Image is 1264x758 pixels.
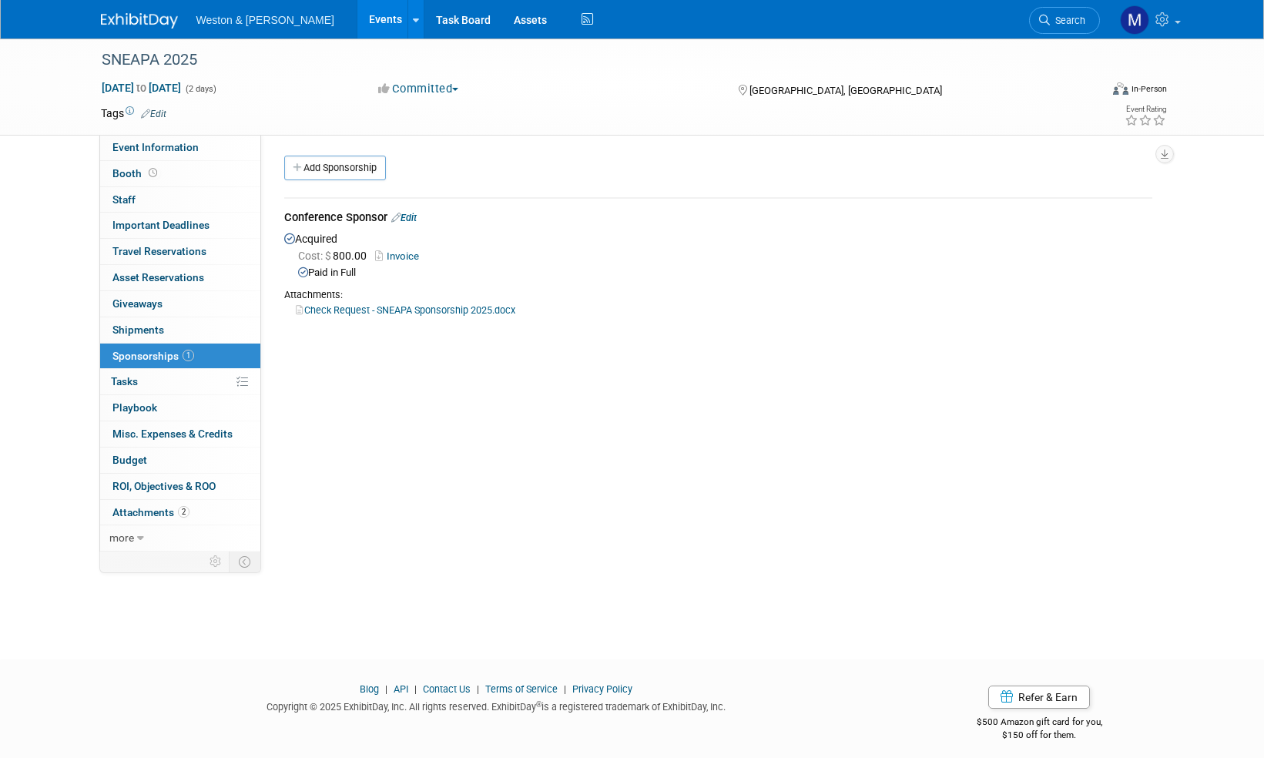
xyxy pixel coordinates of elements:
[485,683,558,695] a: Terms of Service
[112,401,157,414] span: Playbook
[411,683,421,695] span: |
[112,297,163,310] span: Giveaways
[1029,7,1100,34] a: Search
[749,85,942,96] span: [GEOGRAPHIC_DATA], [GEOGRAPHIC_DATA]
[112,428,233,440] span: Misc. Expenses & Credits
[101,81,182,95] span: [DATE] [DATE]
[100,265,260,290] a: Asset Reservations
[298,266,1152,280] div: Paid in Full
[100,317,260,343] a: Shipments
[96,46,1077,74] div: SNEAPA 2025
[100,291,260,317] a: Giveaways
[1131,83,1167,95] div: In-Person
[100,187,260,213] a: Staff
[373,81,464,97] button: Committed
[112,480,216,492] span: ROI, Objectives & ROO
[112,506,189,518] span: Attachments
[536,700,541,709] sup: ®
[196,14,334,26] span: Weston & [PERSON_NAME]
[112,219,210,231] span: Important Deadlines
[100,369,260,394] a: Tasks
[100,344,260,369] a: Sponsorships1
[141,109,166,119] a: Edit
[100,474,260,499] a: ROI, Objectives & ROO
[1120,5,1149,35] img: Mary Ann Trujillo
[360,683,379,695] a: Blog
[184,84,216,94] span: (2 days)
[915,729,1164,742] div: $150 off for them.
[112,245,206,257] span: Travel Reservations
[100,395,260,421] a: Playbook
[101,13,178,29] img: ExhibitDay
[112,454,147,466] span: Budget
[284,288,1152,302] div: Attachments:
[229,552,260,572] td: Toggle Event Tabs
[915,706,1164,741] div: $500 Amazon gift card for you,
[391,212,417,223] a: Edit
[1050,15,1085,26] span: Search
[100,500,260,525] a: Attachments2
[100,448,260,473] a: Budget
[284,229,1152,317] div: Acquired
[1113,82,1128,95] img: Format-Inperson.png
[112,324,164,336] span: Shipments
[572,683,632,695] a: Privacy Policy
[112,193,136,206] span: Staff
[100,239,260,264] a: Travel Reservations
[100,421,260,447] a: Misc. Expenses & Credits
[1125,106,1166,113] div: Event Rating
[183,350,194,361] span: 1
[101,106,166,121] td: Tags
[100,135,260,160] a: Event Information
[1009,80,1168,103] div: Event Format
[112,271,204,283] span: Asset Reservations
[296,304,515,316] a: Check Request - SNEAPA Sponsorship 2025.docx
[178,506,189,518] span: 2
[423,683,471,695] a: Contact Us
[203,552,230,572] td: Personalize Event Tab Strip
[101,696,893,714] div: Copyright © 2025 ExhibitDay, Inc. All rights reserved. ExhibitDay is a registered trademark of Ex...
[109,532,134,544] span: more
[112,141,199,153] span: Event Information
[112,350,194,362] span: Sponsorships
[146,167,160,179] span: Booth not reserved yet
[298,250,333,262] span: Cost: $
[298,250,373,262] span: 800.00
[284,210,1152,229] div: Conference Sponsor
[100,213,260,238] a: Important Deadlines
[284,156,386,180] a: Add Sponsorship
[111,375,138,387] span: Tasks
[100,161,260,186] a: Booth
[375,250,425,262] a: Invoice
[473,683,483,695] span: |
[560,683,570,695] span: |
[988,686,1090,709] a: Refer & Earn
[394,683,408,695] a: API
[112,167,160,179] span: Booth
[134,82,149,94] span: to
[381,683,391,695] span: |
[100,525,260,551] a: more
